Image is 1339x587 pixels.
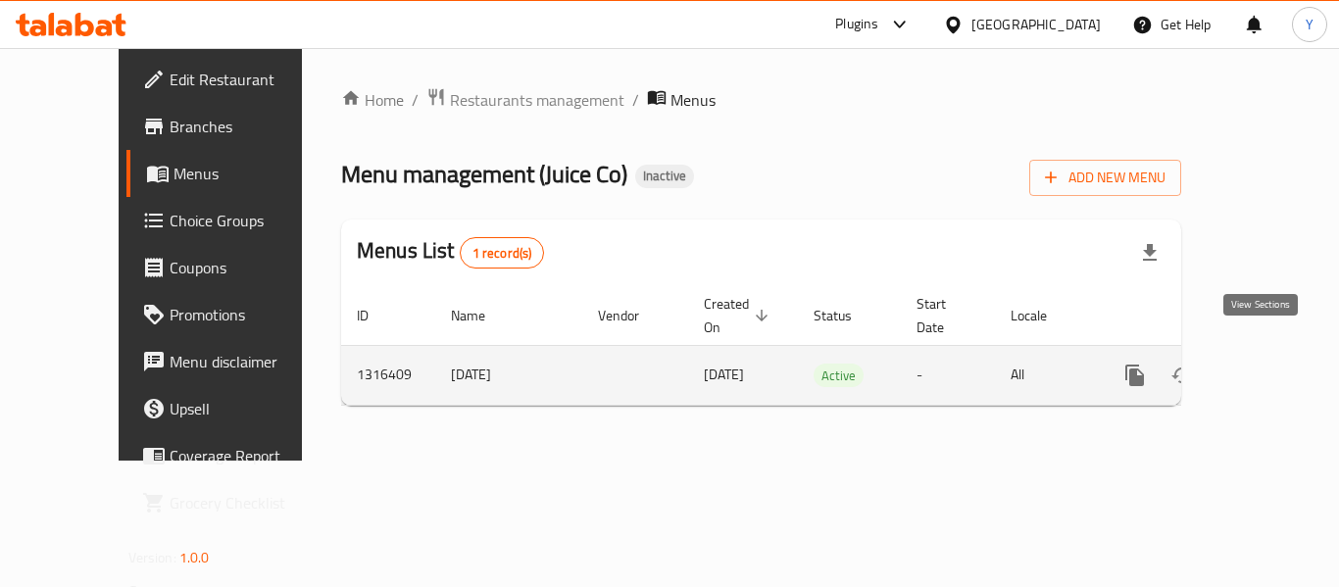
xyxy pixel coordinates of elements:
span: 1.0.0 [179,545,210,570]
a: Restaurants management [426,87,624,113]
div: Export file [1126,229,1173,276]
span: Branches [170,115,326,138]
td: [DATE] [435,345,582,405]
a: Menus [126,150,342,197]
span: Inactive [635,168,694,184]
a: Edit Restaurant [126,56,342,103]
div: Plugins [835,13,878,36]
li: / [632,88,639,112]
a: Branches [126,103,342,150]
div: [GEOGRAPHIC_DATA] [971,14,1101,35]
td: 1316409 [341,345,435,405]
span: Coupons [170,256,326,279]
a: Choice Groups [126,197,342,244]
span: [DATE] [704,362,744,387]
button: Add New Menu [1029,160,1181,196]
div: Total records count [460,237,545,269]
button: Change Status [1159,352,1206,399]
a: Grocery Checklist [126,479,342,526]
span: Promotions [170,303,326,326]
span: Version: [128,545,176,570]
span: Upsell [170,397,326,420]
span: Choice Groups [170,209,326,232]
span: Active [814,365,864,387]
span: Restaurants management [450,88,624,112]
div: Active [814,364,864,387]
td: - [901,345,995,405]
a: Coverage Report [126,432,342,479]
a: Menu disclaimer [126,338,342,385]
span: Locale [1011,304,1072,327]
button: more [1112,352,1159,399]
span: Menus [670,88,716,112]
a: Upsell [126,385,342,432]
a: Home [341,88,404,112]
div: Inactive [635,165,694,188]
li: / [412,88,419,112]
nav: breadcrumb [341,87,1181,113]
span: Created On [704,292,774,339]
span: Vendor [598,304,665,327]
span: Grocery Checklist [170,491,326,514]
table: enhanced table [341,286,1315,406]
span: 1 record(s) [461,244,544,263]
span: Add New Menu [1045,166,1165,190]
a: Coupons [126,244,342,291]
span: Start Date [917,292,971,339]
span: Status [814,304,877,327]
span: ID [357,304,394,327]
h2: Menus List [357,236,544,269]
td: All [995,345,1096,405]
span: Name [451,304,511,327]
span: Menu management ( Juice Co ) [341,152,627,196]
span: Y [1306,14,1314,35]
span: Coverage Report [170,444,326,467]
th: Actions [1096,286,1315,346]
a: Promotions [126,291,342,338]
span: Edit Restaurant [170,68,326,91]
span: Menus [174,162,326,185]
span: Menu disclaimer [170,350,326,373]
